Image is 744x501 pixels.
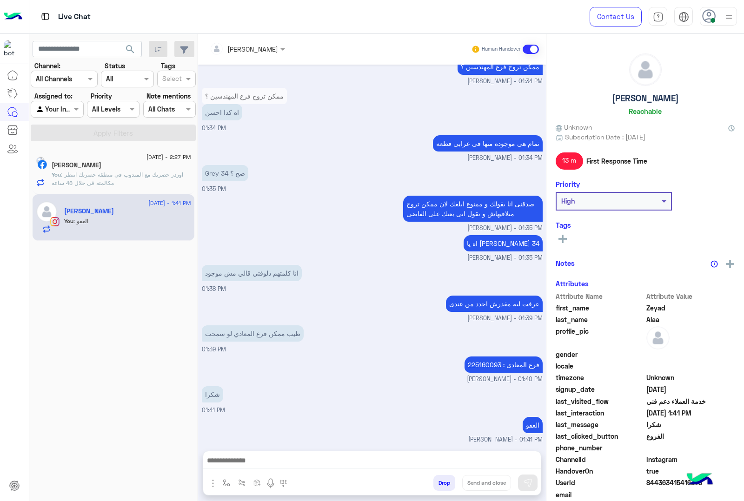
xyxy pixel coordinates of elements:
span: [DATE] - 1:41 PM [148,199,191,207]
span: phone_number [556,443,644,453]
img: tab [678,12,689,22]
img: Instagram [50,217,60,226]
span: [PERSON_NAME] - 01:39 PM [467,314,543,323]
span: First Response Time [586,156,647,166]
span: [PERSON_NAME] - 01:35 PM [467,224,543,233]
span: null [646,443,735,453]
span: Unknown [556,122,592,132]
span: null [646,349,735,359]
img: picture [36,157,45,165]
span: first_name [556,303,644,313]
img: defaultAdmin.png [630,54,661,86]
small: Human Handover [482,46,521,53]
p: 16/9/2025, 1:34 PM [202,88,287,104]
span: UserId [556,478,644,488]
h6: Notes [556,259,575,267]
label: Note mentions [146,91,191,101]
img: Trigger scenario [238,479,246,487]
a: tab [649,7,667,26]
span: search [125,44,136,55]
h6: Attributes [556,279,589,288]
span: You [52,171,61,178]
button: create order [250,475,265,490]
p: 16/9/2025, 1:38 PM [202,265,302,281]
label: Priority [91,91,112,101]
span: profile_pic [556,326,644,348]
span: signup_date [556,384,644,394]
img: select flow [223,479,230,487]
h6: Priority [556,180,580,188]
span: العفو [73,218,88,224]
label: Assigned to: [34,91,73,101]
h5: Zeyad Alaa [64,207,114,215]
h5: [PERSON_NAME] [612,93,679,104]
span: last_name [556,315,644,324]
img: send voice note [265,478,276,489]
span: gender [556,349,644,359]
span: 8 [646,455,735,464]
p: 16/9/2025, 1:35 PM [403,196,543,222]
button: Drop [433,475,455,491]
span: Zeyad [646,303,735,313]
span: 844363415416379 [646,478,735,488]
span: الفروع [646,431,735,441]
span: 01:35 PM [202,185,226,192]
label: Tags [161,61,175,71]
span: true [646,466,735,476]
span: 01:41 PM [202,407,225,414]
p: Live Chat [58,11,91,23]
span: 01:34 PM [202,125,226,132]
span: locale [556,361,644,371]
p: 16/9/2025, 1:39 PM [202,325,304,342]
img: 713415422032625 [4,40,20,57]
div: Select [161,73,182,86]
span: Alaa [646,315,735,324]
img: send attachment [207,478,219,489]
span: Subscription Date : [DATE] [565,132,645,142]
h6: Reachable [629,107,662,115]
span: last_visited_flow [556,396,644,406]
img: make a call [279,480,287,487]
span: [PERSON_NAME] - 01:34 PM [467,154,543,163]
label: Status [105,61,125,71]
button: Send and close [462,475,511,491]
span: خدمة العملاء دعم فني [646,396,735,406]
p: 16/9/2025, 1:41 PM [202,386,223,402]
span: email [556,490,644,500]
img: add [726,260,734,268]
span: null [646,490,735,500]
p: 16/9/2025, 1:39 PM [446,296,543,312]
span: HandoverOn [556,466,644,476]
img: notes [711,260,718,268]
h5: Ahmed Fouad [52,161,101,169]
label: Channel: [34,61,60,71]
button: select flow [219,475,234,490]
p: 16/9/2025, 1:40 PM [465,356,543,373]
p: 16/9/2025, 1:35 PM [464,235,543,251]
span: null [646,361,735,371]
a: Contact Us [590,7,642,26]
span: [DATE] - 2:27 PM [146,153,191,161]
img: tab [653,12,664,22]
span: [PERSON_NAME] - 01:40 PM [467,375,543,384]
img: tab [40,11,51,22]
span: 01:39 PM [202,346,226,353]
button: Trigger scenario [234,475,250,490]
span: 13 m [556,152,583,169]
span: اوردر حضرتك مع المندوب فى منطقه حضرتك انتظر مكالمته فى خلال 48 ساعه [52,171,183,186]
span: You [64,218,73,224]
span: 2025-09-16T10:41:55.328Z [646,408,735,418]
button: search [119,41,142,61]
img: Logo [4,7,22,26]
span: last_interaction [556,408,644,418]
p: 16/9/2025, 1:41 PM [523,417,543,433]
span: timezone [556,373,644,382]
img: defaultAdmin.png [36,201,57,222]
img: create order [253,479,261,487]
span: last_message [556,420,644,429]
span: [PERSON_NAME] - 01:35 PM [467,254,543,263]
span: Attribute Name [556,291,644,301]
span: 2025-09-09T23:08:32.783Z [646,384,735,394]
img: Facebook [38,160,47,169]
span: Unknown [646,373,735,382]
